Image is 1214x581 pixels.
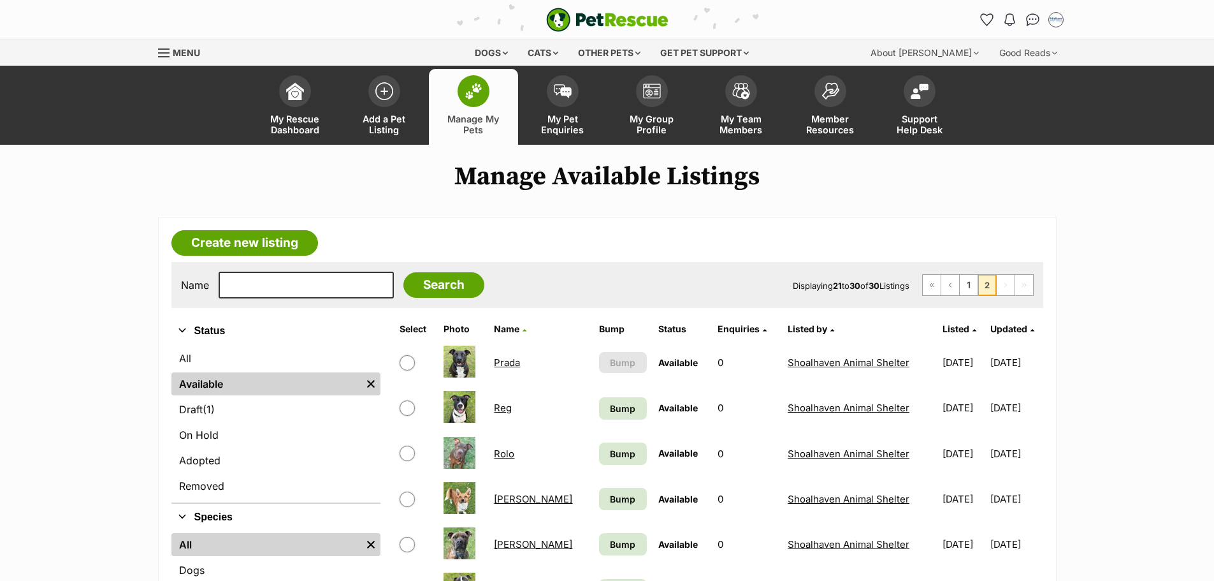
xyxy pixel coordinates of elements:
[610,538,635,551] span: Bump
[658,448,698,459] span: Available
[997,275,1015,295] span: Next page
[990,341,1042,385] td: [DATE]
[171,423,380,446] a: On Hold
[697,69,786,145] a: My Team Members
[821,82,839,99] img: member-resources-icon-8e73f808a243e03378d46382f2149f9095a855e16c252ad45f914b54edf8863c.svg
[788,323,827,334] span: Listed by
[546,8,668,32] a: PetRescue
[1046,10,1066,30] button: My account
[171,347,380,370] a: All
[623,114,681,135] span: My Group Profile
[1026,13,1039,26] img: chat-41dd97257d64d25036548639549fe6c8038ab92f7586957e7f3b1b290dea8141.svg
[937,386,988,430] td: [DATE]
[712,114,770,135] span: My Team Members
[923,275,941,295] a: First page
[941,275,959,295] a: Previous page
[610,447,635,460] span: Bump
[977,10,997,30] a: Favourites
[158,40,209,63] a: Menu
[712,477,781,521] td: 0
[361,372,380,395] a: Remove filter
[171,509,380,526] button: Species
[990,522,1042,566] td: [DATE]
[361,533,380,556] a: Remove filter
[610,492,635,506] span: Bump
[712,432,781,476] td: 0
[610,402,635,415] span: Bump
[494,538,572,550] a: [PERSON_NAME]
[788,402,909,414] a: Shoalhaven Animal Shelter
[171,344,380,503] div: Status
[494,323,519,334] span: Name
[203,402,215,417] span: (1)
[643,84,661,99] img: group-profile-icon-3fa3cf56718a62981997c0bc7e787c4b2cf8bcc04b72c1350f741eb67cf2f40e.svg
[891,114,948,135] span: Support Help Desk
[849,281,860,291] strong: 30
[943,323,969,334] span: Listed
[610,356,635,369] span: Bump
[266,114,324,135] span: My Rescue Dashboard
[546,8,668,32] img: logo-e224e6f780fb5917bec1dbf3a21bbac754714ae5b6737aabdf751b685950b380.svg
[862,40,988,66] div: About [PERSON_NAME]
[937,432,988,476] td: [DATE]
[990,432,1042,476] td: [DATE]
[937,341,988,385] td: [DATE]
[494,493,572,505] a: [PERSON_NAME]
[171,323,380,339] button: Status
[937,477,988,521] td: [DATE]
[554,84,572,98] img: pet-enquiries-icon-7e3ad2cf08bfb03b45e93fb7055b45f3efa6380592205ae92323e6603595dc1f.svg
[990,323,1027,334] span: Updated
[494,357,520,369] a: Prada
[607,69,697,145] a: My Group Profile
[1050,13,1062,26] img: Jodie Parnell profile pic
[171,474,380,497] a: Removed
[519,40,567,66] div: Cats
[569,40,649,66] div: Other pets
[171,372,361,395] a: Available
[788,538,909,550] a: Shoalhaven Animal Shelter
[922,274,1034,296] nav: Pagination
[712,522,781,566] td: 0
[465,83,482,99] img: manage-my-pets-icon-02211641906a0b7f246fdf0571729dbe1e7629f14944591b6c1af311fb30b64b.svg
[869,281,879,291] strong: 30
[793,281,909,291] span: Displaying to of Listings
[833,281,842,291] strong: 21
[173,47,200,58] span: Menu
[599,533,647,555] a: Bump
[1004,13,1015,26] img: notifications-46538b983faf8c2785f20acdc204bb7945ddae34d4c08c2a6579f10ce5e182be.svg
[960,275,978,295] a: Page 1
[875,69,964,145] a: Support Help Desk
[375,82,393,100] img: add-pet-listing-icon-0afa8454b4691262ce3f59096e99ab1cd57d4a30225e0717b998d2c9b9846f56.svg
[394,319,438,339] th: Select
[718,323,760,334] span: translation missing: en.admin.listings.index.attributes.enquiries
[658,402,698,413] span: Available
[286,82,304,100] img: dashboard-icon-eb2f2d2d3e046f16d808141f083e7271f6b2e854fb5c12c21221c1fb7104beca.svg
[171,449,380,472] a: Adopted
[599,397,647,420] a: Bump
[990,323,1034,334] a: Updated
[990,40,1066,66] div: Good Reads
[977,10,1066,30] ul: Account quick links
[788,448,909,460] a: Shoalhaven Animal Shelter
[658,494,698,504] span: Available
[712,386,781,430] td: 0
[653,319,711,339] th: Status
[786,69,875,145] a: Member Resources
[990,386,1042,430] td: [DATE]
[1015,275,1033,295] span: Last page
[250,69,340,145] a: My Rescue Dashboard
[171,533,361,556] a: All
[732,83,750,99] img: team-members-icon-5396bd8760b3fe7c0b43da4ab00e1e3bb1a5d9ba89233759b79545d2d3fc5d0d.svg
[943,323,976,334] a: Listed
[599,443,647,465] a: Bump
[403,272,484,298] input: Search
[356,114,413,135] span: Add a Pet Listing
[594,319,652,339] th: Bump
[937,522,988,566] td: [DATE]
[171,398,380,421] a: Draft
[911,84,929,99] img: help-desk-icon-fdf02630f3aa405de69fd3d07c3f3aa587a6932b1a1747fa1d2bba05be0121f9.svg
[340,69,429,145] a: Add a Pet Listing
[171,230,318,256] a: Create new listing
[658,357,698,368] span: Available
[802,114,859,135] span: Member Resources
